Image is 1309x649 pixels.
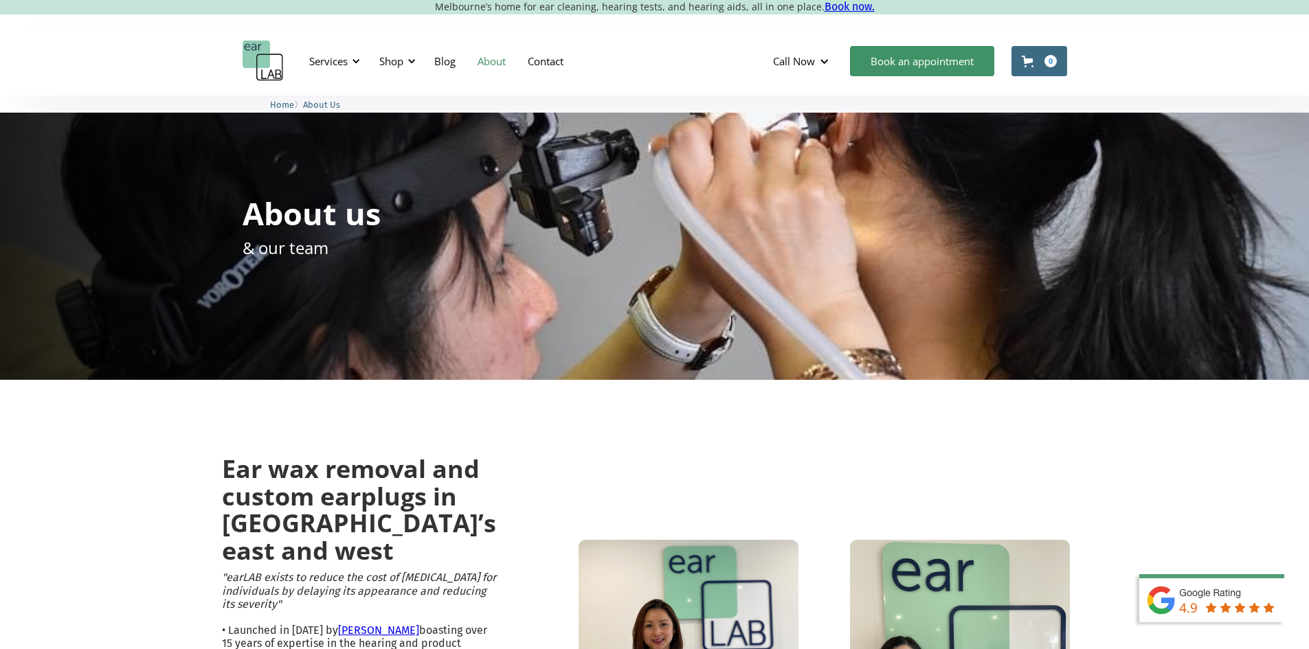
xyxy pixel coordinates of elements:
a: About [467,41,517,81]
h2: Ear wax removal and custom earplugs in [GEOGRAPHIC_DATA]’s east and west [222,455,496,564]
div: 0 [1044,55,1057,67]
div: Services [309,54,348,68]
a: Blog [423,41,467,81]
div: Call Now [762,41,843,82]
li: 〉 [270,98,303,112]
div: Call Now [773,54,815,68]
a: home [243,41,284,82]
em: "earLAB exists to reduce the cost of [MEDICAL_DATA] for individuals by delaying its appearance an... [222,571,496,610]
span: Home [270,100,294,110]
a: [PERSON_NAME] [338,624,419,637]
a: Contact [517,41,574,81]
span: About Us [303,100,340,110]
a: Open cart [1011,46,1067,76]
div: Shop [371,41,420,82]
div: Shop [379,54,403,68]
a: Home [270,98,294,111]
h1: About us [243,198,381,229]
a: About Us [303,98,340,111]
a: Book an appointment [850,46,994,76]
p: & our team [243,236,328,260]
div: Services [301,41,364,82]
